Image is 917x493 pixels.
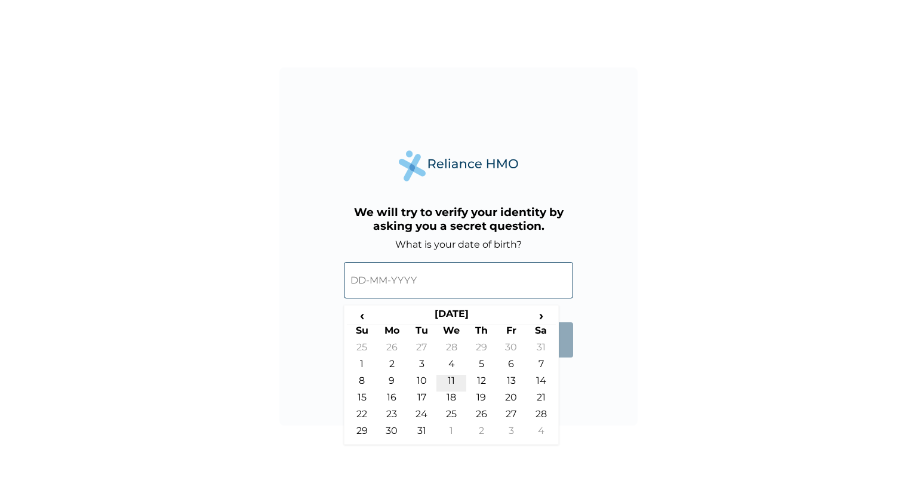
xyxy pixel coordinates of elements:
[496,425,526,442] td: 3
[526,392,556,408] td: 21
[344,262,573,298] input: DD-MM-YYYY
[496,358,526,375] td: 6
[466,392,496,408] td: 19
[436,341,466,358] td: 28
[347,358,377,375] td: 1
[407,358,436,375] td: 3
[377,325,407,341] th: Mo
[466,425,496,442] td: 2
[377,392,407,408] td: 16
[407,392,436,408] td: 17
[496,341,526,358] td: 30
[347,408,377,425] td: 22
[399,150,518,181] img: Reliance Health's Logo
[407,325,436,341] th: Tu
[496,392,526,408] td: 20
[436,325,466,341] th: We
[347,392,377,408] td: 15
[436,358,466,375] td: 4
[407,375,436,392] td: 10
[377,358,407,375] td: 2
[466,408,496,425] td: 26
[395,239,522,250] label: What is your date of birth?
[496,325,526,341] th: Fr
[436,375,466,392] td: 11
[466,375,496,392] td: 12
[344,205,573,233] h3: We will try to verify your identity by asking you a secret question.
[347,375,377,392] td: 8
[526,408,556,425] td: 28
[466,341,496,358] td: 29
[436,425,466,442] td: 1
[526,425,556,442] td: 4
[407,425,436,442] td: 31
[526,325,556,341] th: Sa
[407,341,436,358] td: 27
[496,375,526,392] td: 13
[436,392,466,408] td: 18
[377,308,526,325] th: [DATE]
[436,408,466,425] td: 25
[466,358,496,375] td: 5
[377,408,407,425] td: 23
[347,308,377,323] span: ‹
[377,341,407,358] td: 26
[347,325,377,341] th: Su
[407,408,436,425] td: 24
[466,325,496,341] th: Th
[347,425,377,442] td: 29
[526,358,556,375] td: 7
[526,308,556,323] span: ›
[377,375,407,392] td: 9
[526,341,556,358] td: 31
[496,408,526,425] td: 27
[377,425,407,442] td: 30
[347,341,377,358] td: 25
[526,375,556,392] td: 14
